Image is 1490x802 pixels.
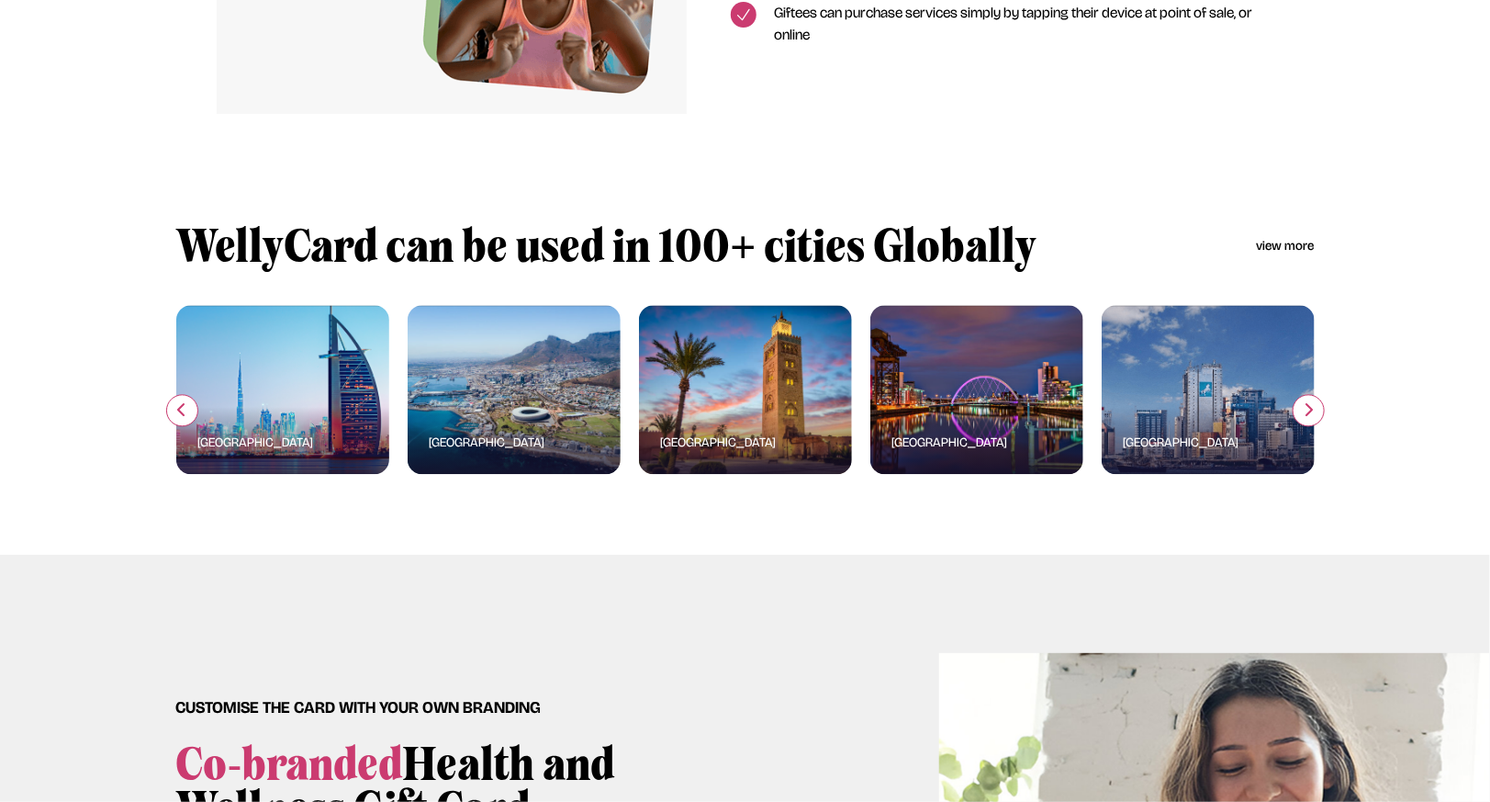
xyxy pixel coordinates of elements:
[1257,237,1315,255] a: view more
[870,305,1083,474] img: Glasgow - Buy a Gift of Health and Wellness with WellyCard | Discover Health & Wellness service p...
[176,738,403,791] span: Co-branded
[892,435,1008,450] span: [GEOGRAPHIC_DATA]
[176,695,745,720] h3: Customise the Card with your Own Branding
[430,435,545,450] span: [GEOGRAPHIC_DATA]
[639,305,852,474] img: Morocco - Buy a Gift of Health and Wellness with WellyCard | Discover Health & Wellness service p...
[661,435,777,450] span: [GEOGRAPHIC_DATA]
[176,305,389,474] img: Dubai -Buy a Gift of Health and Wellness with WellyCard | Discover Health & Wellness service prov...
[408,305,621,474] img: Cape Town, South Africa - Buy a Gift of Health and Wellness with WellyCard | Discover Health & We...
[1124,435,1239,450] span: [GEOGRAPHIC_DATA]
[1102,305,1315,474] img: Lagos - Buy a Gift of Health and Wellness with WellyCard | Discover Health & Wellness service pro...
[775,2,1274,46] span: Giftees can purchase services simply by tapping their device at point of sale, or online
[176,224,1037,268] h2: WellyCard can be used in 100+ cities Globally
[198,435,314,450] span: [GEOGRAPHIC_DATA]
